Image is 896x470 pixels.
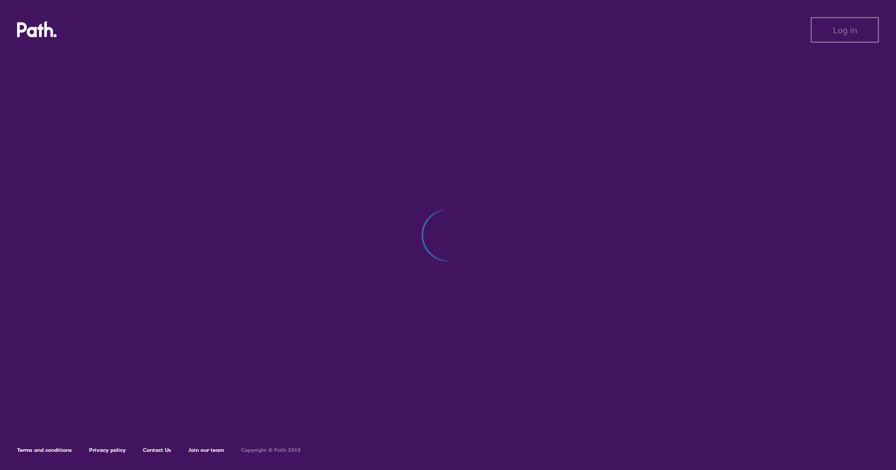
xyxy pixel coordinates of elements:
span: Log in [833,25,857,35]
a: Contact Us [143,447,171,453]
a: Privacy policy [89,447,126,453]
a: Join our team [188,447,224,453]
a: Terms and conditions [17,447,72,453]
h6: Copyright © Path 2018 [241,447,301,453]
button: Log in [811,17,879,43]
